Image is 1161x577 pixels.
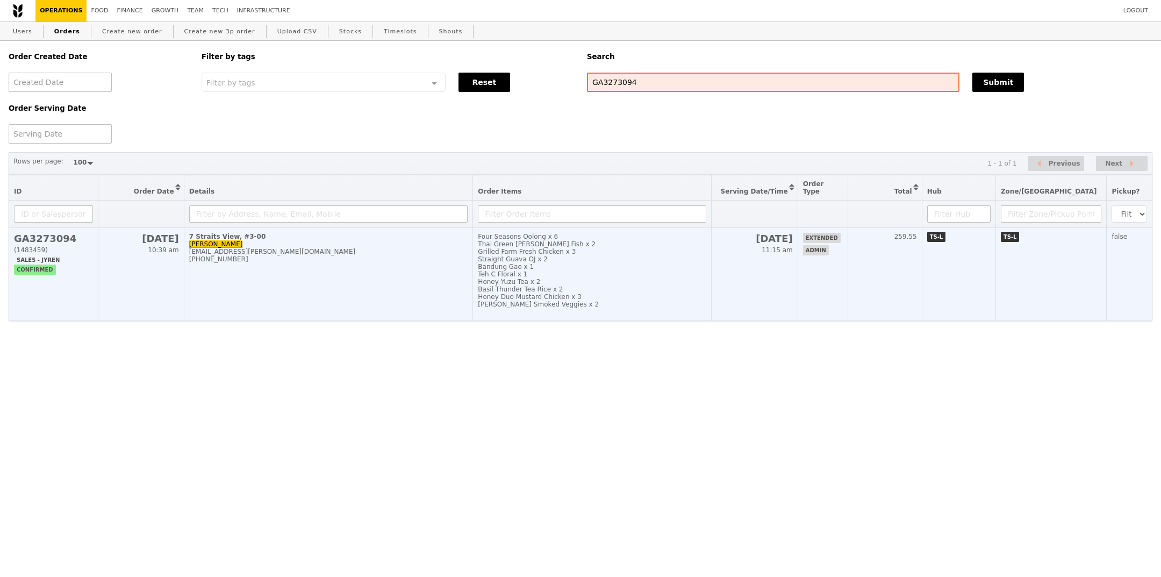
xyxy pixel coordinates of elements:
[180,22,260,41] a: Create new 3p order
[803,245,829,255] span: admin
[189,233,468,240] div: 7 Straits View, #3-00
[9,22,37,41] a: Users
[478,205,706,223] input: Filter Order Items
[103,233,179,244] h2: [DATE]
[1001,232,1020,242] span: TS-L
[189,188,214,195] span: Details
[14,205,93,223] input: ID or Salesperson name
[478,263,706,270] div: Bandung Gao x 1
[894,233,917,240] span: 259.55
[478,240,706,248] div: Thai Green [PERSON_NAME] Fish x 2
[13,4,23,18] img: Grain logo
[9,53,189,61] h5: Order Created Date
[478,255,706,263] div: Straight Guava OJ x 2
[435,22,467,41] a: Shouts
[14,265,56,275] span: confirmed
[478,233,706,240] div: Four Seasons Oolong x 6
[189,205,468,223] input: Filter by Address, Name, Email, Mobile
[202,53,574,61] h5: Filter by tags
[478,301,706,308] div: [PERSON_NAME] Smoked Veggies x 2
[379,22,421,41] a: Timeslots
[14,233,93,244] h2: GA3273094
[189,255,468,263] div: [PHONE_NUMBER]
[803,180,824,195] span: Order Type
[478,188,521,195] span: Order Items
[716,233,793,244] h2: [DATE]
[1112,233,1127,240] span: false
[14,188,21,195] span: ID
[478,248,706,255] div: Grilled Farm Fresh Chicken x 3
[927,232,946,242] span: TS-L
[98,22,167,41] a: Create new order
[927,188,942,195] span: Hub
[762,246,792,254] span: 11:15 am
[478,270,706,278] div: Teh C Floral x 1
[189,240,243,248] a: [PERSON_NAME]
[335,22,366,41] a: Stocks
[14,255,62,265] span: Sales - Jyren
[587,53,1152,61] h5: Search
[478,286,706,293] div: Basil Thunder Tea Rice x 2
[9,124,112,144] input: Serving Date
[927,205,991,223] input: Filter Hub
[1001,205,1102,223] input: Filter Zone/Pickup Point
[1096,156,1148,172] button: Next
[1001,188,1097,195] span: Zone/[GEOGRAPHIC_DATA]
[987,160,1016,167] div: 1 - 1 of 1
[1105,157,1122,170] span: Next
[206,77,255,87] span: Filter by tags
[9,104,189,112] h5: Order Serving Date
[273,22,321,41] a: Upload CSV
[1112,188,1139,195] span: Pickup?
[803,233,841,243] span: extended
[587,73,959,92] input: Search any field
[50,22,84,41] a: Orders
[189,248,468,255] div: [EMAIL_ADDRESS][PERSON_NAME][DOMAIN_NAME]
[972,73,1024,92] button: Submit
[148,246,178,254] span: 10:39 am
[478,293,706,301] div: Honey Duo Mustard Chicken x 3
[1049,157,1080,170] span: Previous
[13,156,63,167] label: Rows per page:
[14,246,93,254] div: (1483459)
[1028,156,1084,172] button: Previous
[458,73,510,92] button: Reset
[478,278,706,286] div: Honey Yuzu Tea x 2
[9,73,112,92] input: Created Date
